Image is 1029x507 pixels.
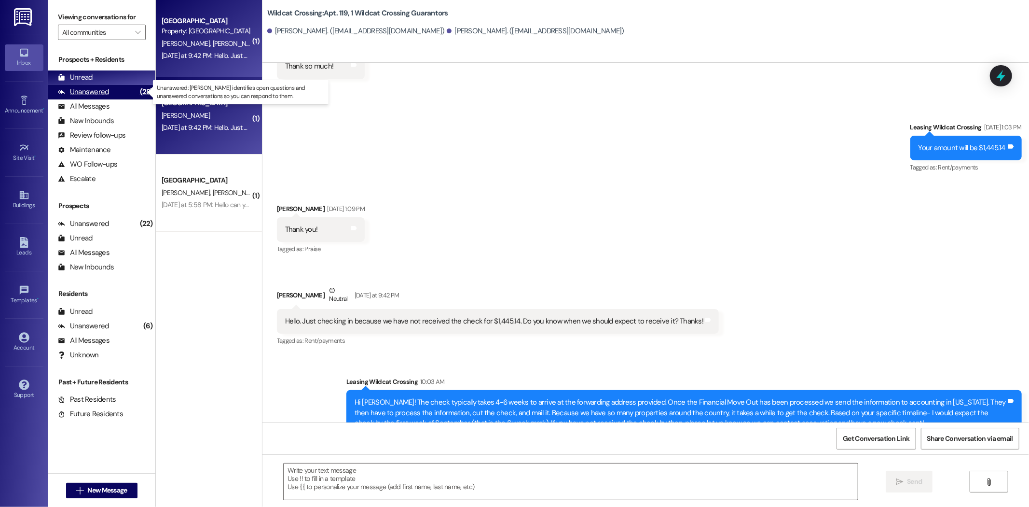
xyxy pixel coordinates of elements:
[5,140,43,166] a: Site Visit •
[162,111,210,120] span: [PERSON_NAME]
[886,471,933,493] button: Send
[58,394,116,405] div: Past Residents
[5,377,43,403] a: Support
[14,8,34,26] img: ResiDesk Logo
[277,242,365,256] div: Tagged as:
[58,219,109,229] div: Unanswered
[267,26,445,36] div: [PERSON_NAME]. ([EMAIL_ADDRESS][DOMAIN_NAME])
[896,478,903,486] i: 
[843,434,909,444] span: Get Conversation Link
[921,428,1019,450] button: Share Conversation via email
[212,39,261,48] span: [PERSON_NAME]
[58,307,93,317] div: Unread
[919,143,1005,153] div: Your amount will be $1,445.14
[352,290,399,300] div: [DATE] at 9:42 PM
[305,337,345,345] span: Rent/payments
[305,245,321,253] span: Praise
[277,285,719,309] div: [PERSON_NAME]
[162,16,251,26] div: [GEOGRAPHIC_DATA]
[938,163,979,171] span: Rent/payments
[58,10,146,25] label: Viewing conversations for
[58,174,96,184] div: Escalate
[285,225,318,235] div: Thank you!
[162,39,213,48] span: [PERSON_NAME]
[87,485,127,495] span: New Message
[285,316,704,326] div: Hello. Just checking in because we have not received the check for $1,445.14. Do you know when we...
[137,216,155,231] div: (22)
[5,187,43,213] a: Buildings
[58,72,93,83] div: Unread
[162,51,597,60] div: [DATE] at 9:42 PM: Hello. Just checking in because we have not received the check for $1,445.14. ...
[277,204,365,217] div: [PERSON_NAME]
[327,285,349,306] div: Neutral
[837,428,916,450] button: Get Conversation Link
[212,188,261,197] span: [PERSON_NAME]
[58,159,117,169] div: WO Follow-ups
[58,262,114,272] div: New Inbounds
[355,397,1006,428] div: Hi [PERSON_NAME]! The check typically takes 4-6 weeks to arrive at the forwarding address provide...
[447,26,624,36] div: [PERSON_NAME]. ([EMAIL_ADDRESS][DOMAIN_NAME])
[66,483,137,498] button: New Message
[325,204,365,214] div: [DATE] 1:09 PM
[62,25,130,40] input: All communities
[76,487,83,494] i: 
[5,44,43,70] a: Inbox
[927,434,1013,444] span: Share Conversation via email
[58,248,110,258] div: All Messages
[48,377,155,387] div: Past + Future Residents
[35,153,36,160] span: •
[58,130,125,141] div: Review follow-ups
[135,28,140,36] i: 
[162,188,213,197] span: [PERSON_NAME]
[277,334,719,348] div: Tagged as:
[141,319,155,334] div: (6)
[5,282,43,308] a: Templates •
[48,201,155,211] div: Prospects
[418,377,445,387] div: 10:03 AM
[162,175,251,185] div: [GEOGRAPHIC_DATA]
[37,296,39,302] span: •
[910,160,1022,174] div: Tagged as:
[157,84,325,100] p: Unanswered: [PERSON_NAME] identifies open questions and unanswered conversations so you can respo...
[982,122,1022,132] div: [DATE] 1:03 PM
[48,289,155,299] div: Residents
[58,145,111,155] div: Maintenance
[5,329,43,355] a: Account
[48,55,155,65] div: Prospects + Residents
[58,101,110,112] div: All Messages
[162,26,251,36] div: Property: [GEOGRAPHIC_DATA]
[907,477,922,487] span: Send
[58,409,123,419] div: Future Residents
[58,116,114,126] div: New Inbounds
[267,8,448,18] b: Wildcat Crossing: Apt. 119, 1 Wildcat Crossing Guarantors
[58,336,110,346] div: All Messages
[5,234,43,260] a: Leads
[985,478,992,486] i: 
[58,87,109,97] div: Unanswered
[346,377,1022,390] div: Leasing Wildcat Crossing
[277,79,365,93] div: Tagged as:
[58,321,109,331] div: Unanswered
[58,233,93,243] div: Unread
[162,123,597,132] div: [DATE] at 9:42 PM: Hello. Just checking in because we have not received the check for $1,445.14. ...
[285,61,334,71] div: Thank so much!
[162,200,703,209] div: [DATE] at 5:58 PM: Hello can you confirm if we are good from a payment perspective? I thought we ...
[910,122,1022,136] div: Leasing Wildcat Crossing
[43,106,44,113] span: •
[137,84,155,99] div: (28)
[58,350,99,360] div: Unknown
